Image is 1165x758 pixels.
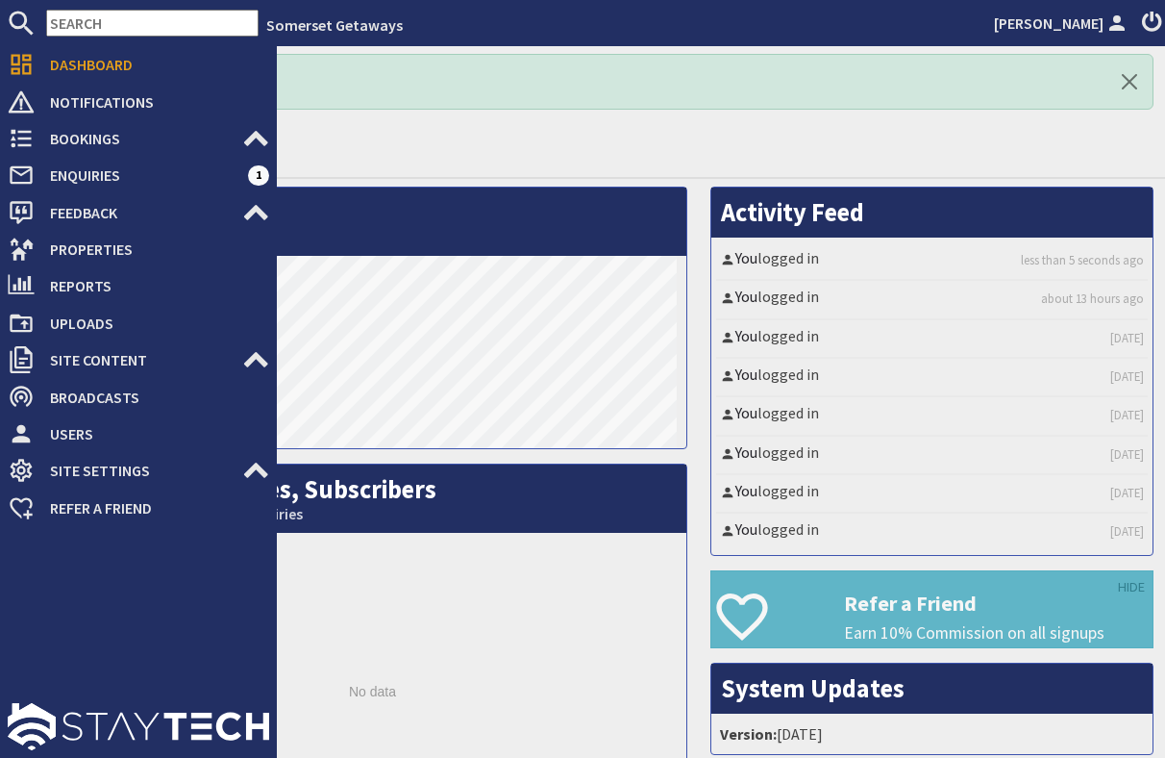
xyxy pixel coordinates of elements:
[68,228,677,246] small: This Month: 19 Visits
[716,320,1148,359] li: logged in
[720,724,777,744] strong: Version:
[844,591,1153,616] h3: Refer a Friend
[8,270,269,301] a: Reports
[1118,577,1145,598] a: HIDE
[716,437,1148,475] li: logged in
[8,344,269,375] a: Site Content
[35,418,269,449] span: Users
[735,481,757,500] a: You
[35,493,269,523] span: Refer a Friend
[8,703,269,750] img: staytech_l_w-4e588a39d9fa60e82540d7cfac8cfe4b7147e857d3e8dbdfbd41c59d52db0ec4.svg
[35,234,269,265] span: Properties
[59,465,686,533] h2: Bookings, Enquiries, Subscribers
[68,505,677,523] small: This Month: 0 Bookings, 0 Enquiries
[735,519,757,539] a: You
[35,87,269,117] span: Notifications
[8,382,269,413] a: Broadcasts
[8,49,269,80] a: Dashboard
[35,49,269,80] span: Dashboard
[716,397,1148,436] li: logged in
[35,455,242,486] span: Site Settings
[8,418,269,449] a: Users
[1110,484,1144,502] a: [DATE]
[8,87,269,117] a: Notifications
[716,281,1148,319] li: logged in
[1110,367,1144,386] a: [DATE]
[735,442,757,462] a: You
[59,188,686,256] h2: Visits per Day
[1110,445,1144,464] a: [DATE]
[716,242,1148,281] li: logged in
[721,196,864,228] a: Activity Feed
[1110,406,1144,424] a: [DATE]
[735,403,757,422] a: You
[994,12,1130,35] a: [PERSON_NAME]
[1021,251,1144,269] a: less than 5 seconds ago
[35,382,269,413] span: Broadcasts
[721,672,905,704] a: System Updates
[716,359,1148,397] li: logged in
[8,234,269,265] a: Properties
[716,719,1148,749] li: [DATE]
[35,160,248,190] span: Enquiries
[8,493,269,523] a: Refer a Friend
[35,344,242,375] span: Site Content
[8,123,269,154] a: Bookings
[58,54,1153,110] div: Logged In! Hello!
[735,287,757,306] a: You
[735,326,757,345] a: You
[8,160,269,190] a: Enquiries 1
[1041,290,1144,308] a: about 13 hours ago
[735,248,757,267] a: You
[1110,522,1144,541] a: [DATE]
[35,197,242,228] span: Feedback
[710,570,1153,648] a: Refer a Friend Earn 10% Commission on all signups
[716,475,1148,514] li: logged in
[35,270,269,301] span: Reports
[35,308,269,339] span: Uploads
[1110,329,1144,347] a: [DATE]
[716,514,1148,550] li: logged in
[8,308,269,339] a: Uploads
[735,365,757,384] a: You
[266,15,403,35] a: Somerset Getaways
[248,165,269,185] span: 1
[8,455,269,486] a: Site Settings
[35,123,242,154] span: Bookings
[844,620,1153,645] p: Earn 10% Commission on all signups
[46,10,259,37] input: SEARCH
[8,197,269,228] a: Feedback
